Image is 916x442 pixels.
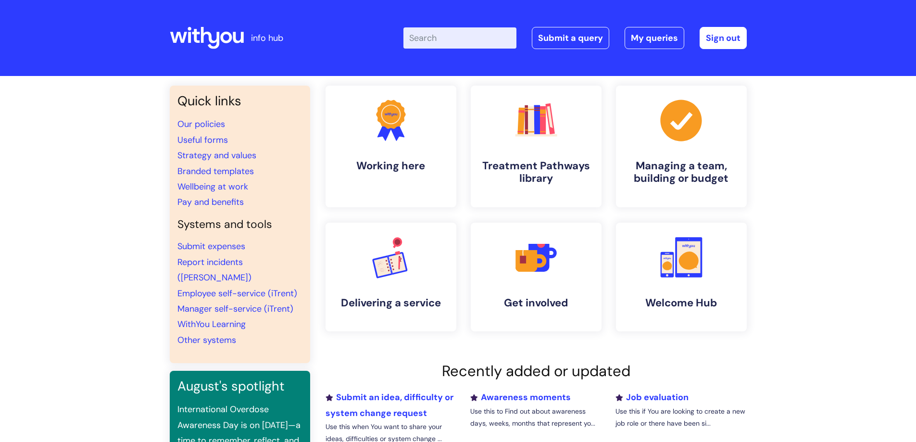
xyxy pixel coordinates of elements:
[177,218,302,231] h4: Systems and tools
[700,27,747,49] a: Sign out
[177,379,302,394] h3: August's spotlight
[532,27,609,49] a: Submit a query
[471,223,602,331] a: Get involved
[177,334,236,346] a: Other systems
[177,181,248,192] a: Wellbeing at work
[615,405,746,429] p: Use this if You are looking to create a new job role or there have been si...
[326,391,453,418] a: Submit an idea, difficulty or system change request
[177,303,293,315] a: Manager self-service (iTrent)
[326,223,456,331] a: Delivering a service
[177,93,302,109] h3: Quick links
[478,297,594,309] h4: Get involved
[326,362,747,380] h2: Recently added or updated
[616,86,747,207] a: Managing a team, building or budget
[403,27,747,49] div: | -
[177,240,245,252] a: Submit expenses
[177,150,256,161] a: Strategy and values
[615,391,689,403] a: Job evaluation
[624,160,739,185] h4: Managing a team, building or budget
[478,160,594,185] h4: Treatment Pathways library
[177,318,246,330] a: WithYou Learning
[470,391,571,403] a: Awareness moments
[177,256,251,283] a: Report incidents ([PERSON_NAME])
[471,86,602,207] a: Treatment Pathways library
[326,86,456,207] a: Working here
[177,196,244,208] a: Pay and benefits
[625,27,684,49] a: My queries
[251,30,283,46] p: info hub
[177,134,228,146] a: Useful forms
[403,27,516,49] input: Search
[177,118,225,130] a: Our policies
[470,405,601,429] p: Use this to Find out about awareness days, weeks, months that represent yo...
[624,297,739,309] h4: Welcome Hub
[616,223,747,331] a: Welcome Hub
[333,160,449,172] h4: Working here
[177,288,297,299] a: Employee self-service (iTrent)
[177,165,254,177] a: Branded templates
[333,297,449,309] h4: Delivering a service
